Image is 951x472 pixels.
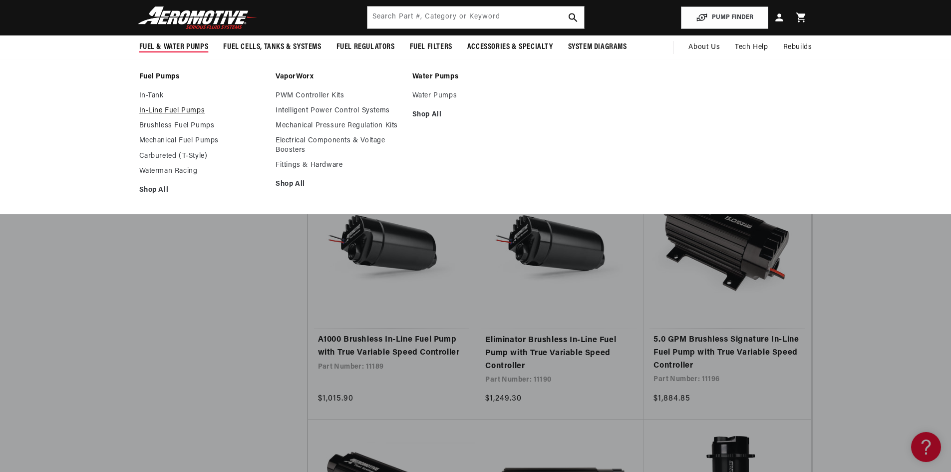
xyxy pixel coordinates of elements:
[276,136,402,154] a: Electrical Components & Voltage Boosters
[135,6,260,29] img: Aeromotive
[276,121,402,130] a: Mechanical Pressure Regulation Kits
[318,334,466,359] a: A1000 Brushless In-Line Fuel Pump with True Variable Speed Controller
[412,91,539,100] a: Water Pumps
[276,72,402,81] a: VaporWorx
[216,35,328,59] summary: Fuel Cells, Tanks & Systems
[561,35,634,59] summary: System Diagrams
[367,6,584,28] input: Search by Part Number, Category or Keyword
[562,6,584,28] button: search button
[139,91,266,100] a: In-Tank
[776,35,820,59] summary: Rebuilds
[276,91,402,100] a: PWM Controller Kits
[467,42,553,52] span: Accessories & Specialty
[139,152,266,161] a: Carbureted (T-Style)
[485,334,634,373] a: Eliminator Brushless In-Line Fuel Pump with True Variable Speed Controller
[132,35,216,59] summary: Fuel & Water Pumps
[139,72,266,81] a: Fuel Pumps
[276,180,402,189] a: Shop All
[412,72,539,81] a: Water Pumps
[412,110,539,119] a: Shop All
[653,334,801,372] a: 5.0 GPM Brushless Signature In-Line Fuel Pump with True Variable Speed Controller
[410,42,452,52] span: Fuel Filters
[735,42,768,53] span: Tech Help
[681,6,768,29] button: PUMP FINDER
[139,42,209,52] span: Fuel & Water Pumps
[139,136,266,145] a: Mechanical Fuel Pumps
[402,35,460,59] summary: Fuel Filters
[681,35,727,59] a: About Us
[139,167,266,176] a: Waterman Racing
[783,42,812,53] span: Rebuilds
[460,35,561,59] summary: Accessories & Specialty
[139,106,266,115] a: In-Line Fuel Pumps
[223,42,321,52] span: Fuel Cells, Tanks & Systems
[139,186,266,195] a: Shop All
[276,161,402,170] a: Fittings & Hardware
[568,42,627,52] span: System Diagrams
[727,35,775,59] summary: Tech Help
[139,121,266,130] a: Brushless Fuel Pumps
[688,43,720,51] span: About Us
[329,35,402,59] summary: Fuel Regulators
[276,106,402,115] a: Intelligent Power Control Systems
[336,42,395,52] span: Fuel Regulators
